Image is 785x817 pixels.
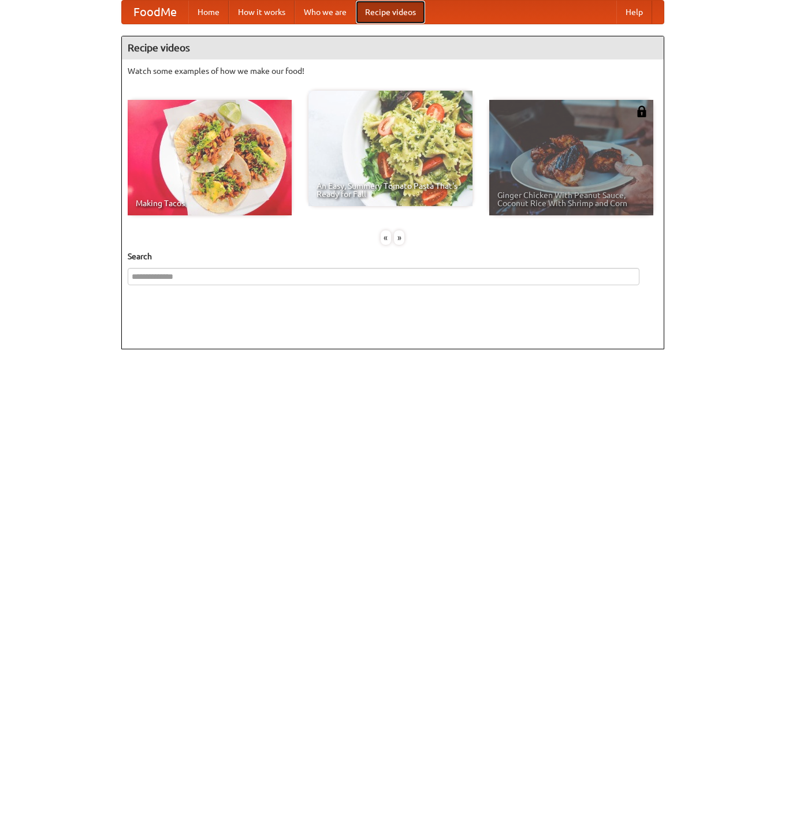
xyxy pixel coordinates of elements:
h5: Search [128,251,658,262]
a: An Easy, Summery Tomato Pasta That's Ready for Fall [308,91,473,206]
h4: Recipe videos [122,36,664,59]
span: An Easy, Summery Tomato Pasta That's Ready for Fall [317,182,464,198]
a: Who we are [295,1,356,24]
a: FoodMe [122,1,188,24]
img: 483408.png [636,106,648,117]
a: Recipe videos [356,1,425,24]
p: Watch some examples of how we make our food! [128,65,658,77]
a: Making Tacos [128,100,292,215]
div: » [394,230,404,245]
a: Home [188,1,229,24]
a: Help [616,1,652,24]
a: How it works [229,1,295,24]
div: « [381,230,391,245]
span: Making Tacos [136,199,284,207]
